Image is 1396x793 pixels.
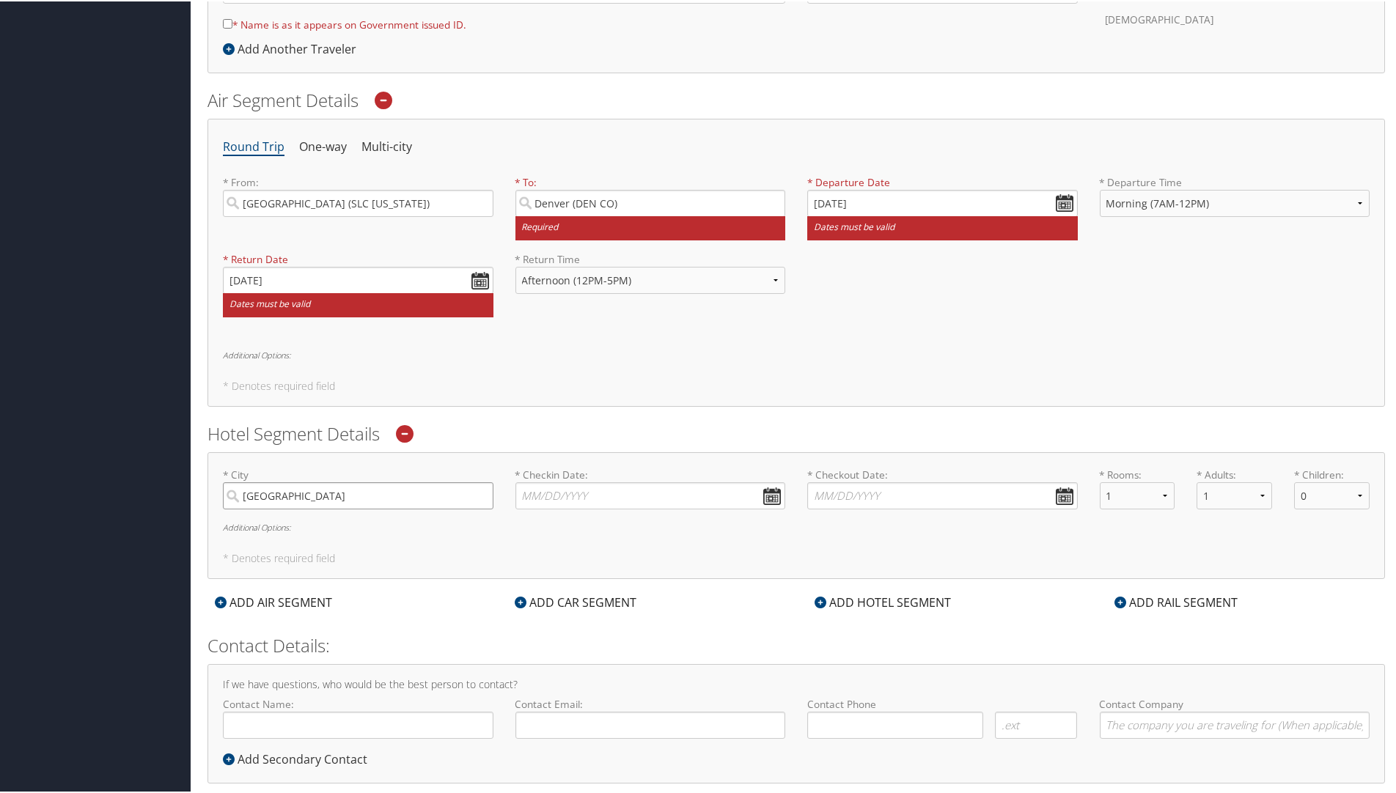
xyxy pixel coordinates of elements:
label: * To: [515,174,786,239]
label: * Return Date [223,251,493,265]
label: * Children: [1294,466,1370,481]
div: Add Another Traveler [223,39,364,56]
input: * Name is as it appears on Government issued ID. [223,18,232,27]
label: * City [223,466,493,508]
input: City or Airport Code [515,188,786,215]
label: Contact Company [1100,696,1370,737]
label: * Adults: [1197,466,1272,481]
li: Round Trip [223,133,284,159]
label: * Checkin Date: [515,466,786,508]
label: * Departure Time [1100,174,1370,227]
input: * Checkout Date: [807,481,1078,508]
label: Contact Email: [515,696,786,737]
input: MM/DD/YYYY [807,188,1078,215]
input: Contact Name: [223,710,493,737]
div: ADD AIR SEGMENT [207,592,339,610]
label: * Rooms: [1100,466,1175,481]
small: Dates must be valid [807,215,1078,239]
input: .ext [995,710,1077,737]
label: * Checkout Date: [807,466,1078,508]
h6: Additional Options: [223,350,1370,358]
h4: If we have questions, who would be the best person to contact? [223,678,1370,688]
div: ADD RAIL SEGMENT [1107,592,1245,610]
input: * Checkin Date: [515,481,786,508]
h2: Air Segment Details [207,86,1385,111]
h2: Hotel Segment Details [207,420,1385,445]
div: ADD CAR SEGMENT [507,592,644,610]
label: Contact Phone [807,696,1078,710]
select: * Departure Time [1100,188,1370,215]
small: Dates must be valid [223,292,493,316]
li: One-way [299,133,347,159]
input: MM/DD/YYYY [223,265,493,292]
h5: * Denotes required field [223,552,1370,562]
label: * From: [223,174,493,215]
label: Contact Name: [223,696,493,737]
label: * Name is as it appears on Government issued ID. [223,10,466,37]
h5: * Denotes required field [223,380,1370,390]
input: City or Airport Code [223,188,493,215]
h2: Contact Details: [207,632,1385,657]
label: [DEMOGRAPHIC_DATA] [1106,4,1214,32]
input: Contact Email: [515,710,786,737]
div: Add Secondary Contact [223,749,375,767]
label: * Return Time [515,251,786,265]
li: Multi-city [361,133,412,159]
small: Required [515,215,786,239]
div: ADD HOTEL SEGMENT [807,592,958,610]
h6: Additional Options: [223,522,1370,530]
label: * Departure Date [807,174,1078,188]
input: Contact Company [1100,710,1370,737]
